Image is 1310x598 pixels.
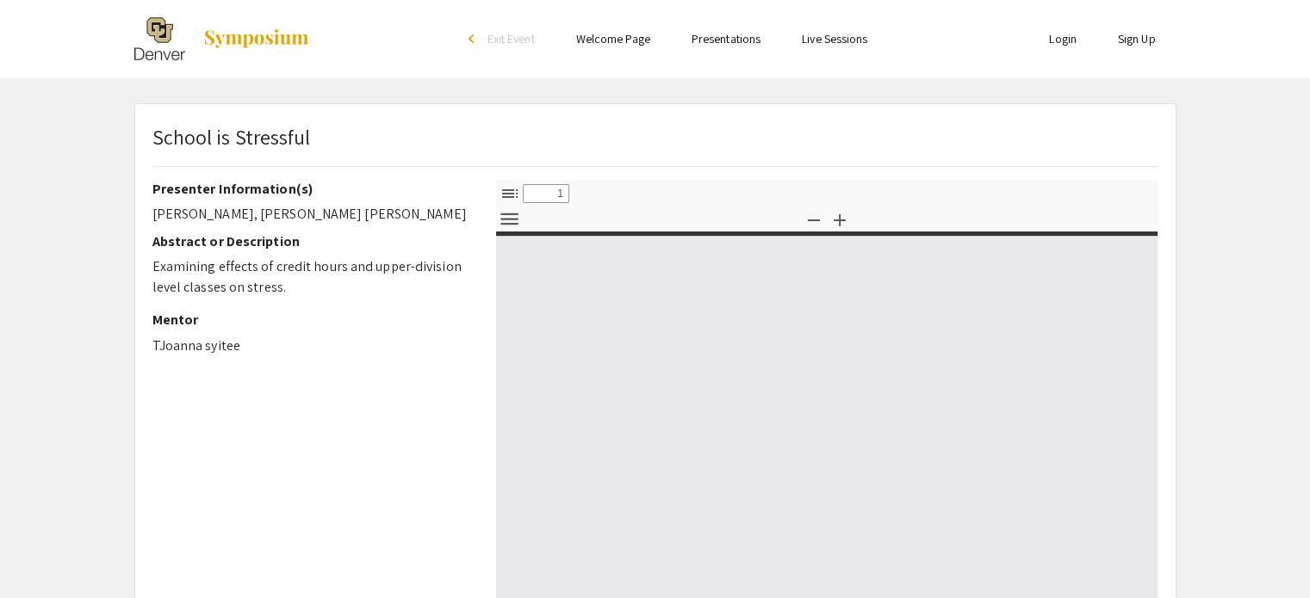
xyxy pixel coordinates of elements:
[495,207,525,231] button: Tools
[152,181,470,197] h2: Presenter Information(s)
[692,31,761,46] a: Presentations
[576,31,650,46] a: Welcome Page
[799,207,829,231] button: Zoom Out
[487,31,535,46] span: Exit Event
[202,28,310,49] img: Symposium by ForagerOne
[152,233,470,250] h2: Abstract or Description
[134,17,185,60] img: The 2025 Research and Creative Activities Symposium (RaCAS)
[1118,31,1156,46] a: Sign Up
[152,256,470,298] p: Examining effects of credit hours and upper-division level classes on stress.
[825,207,854,231] button: Zoom In
[134,17,310,60] a: The 2025 Research and Creative Activities Symposium (RaCAS)
[523,184,569,203] input: Page
[152,121,311,152] p: School is Stressful
[13,521,73,585] iframe: Chat
[469,34,479,44] div: arrow_back_ios
[802,31,867,46] a: Live Sessions
[152,336,470,356] p: TJoanna syitee
[152,311,470,328] h2: Mentor
[152,204,470,225] p: [PERSON_NAME], [PERSON_NAME] [PERSON_NAME]
[1049,31,1077,46] a: Login
[495,181,525,206] button: Toggle Sidebar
